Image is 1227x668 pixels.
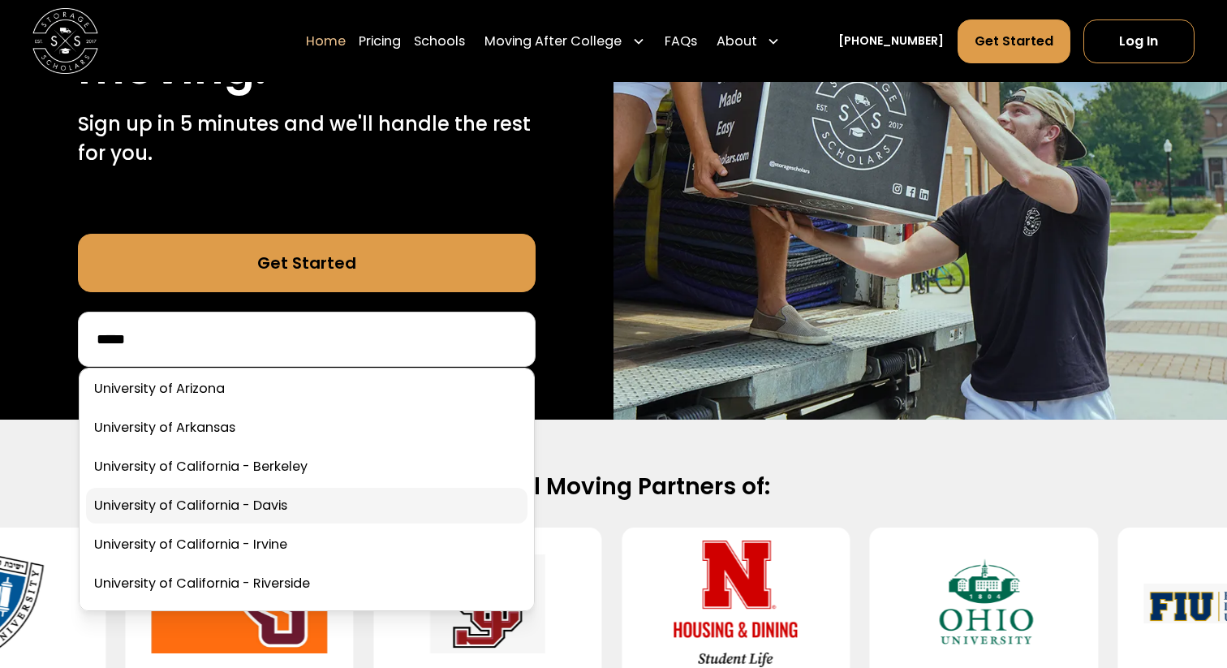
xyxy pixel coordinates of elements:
[151,541,327,667] img: Susquehanna University
[78,234,536,292] a: Get Started
[717,31,757,50] div: About
[399,541,575,667] img: Santa Clara University
[78,110,536,168] p: Sign up in 5 minutes and we'll handle the rest for you.
[665,18,697,63] a: FAQs
[896,541,1072,667] img: Ohio University
[91,472,1136,502] h2: Official Moving Partners of:
[306,18,346,63] a: Home
[1083,19,1195,62] a: Log In
[414,18,465,63] a: Schools
[710,18,786,63] div: About
[478,18,651,63] div: Moving After College
[838,32,944,50] a: [PHONE_NUMBER]
[958,19,1070,62] a: Get Started
[648,541,824,667] img: University of Nebraska-Lincoln
[484,31,622,50] div: Moving After College
[359,18,401,63] a: Pricing
[32,8,98,74] img: Storage Scholars main logo
[32,8,98,74] a: home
